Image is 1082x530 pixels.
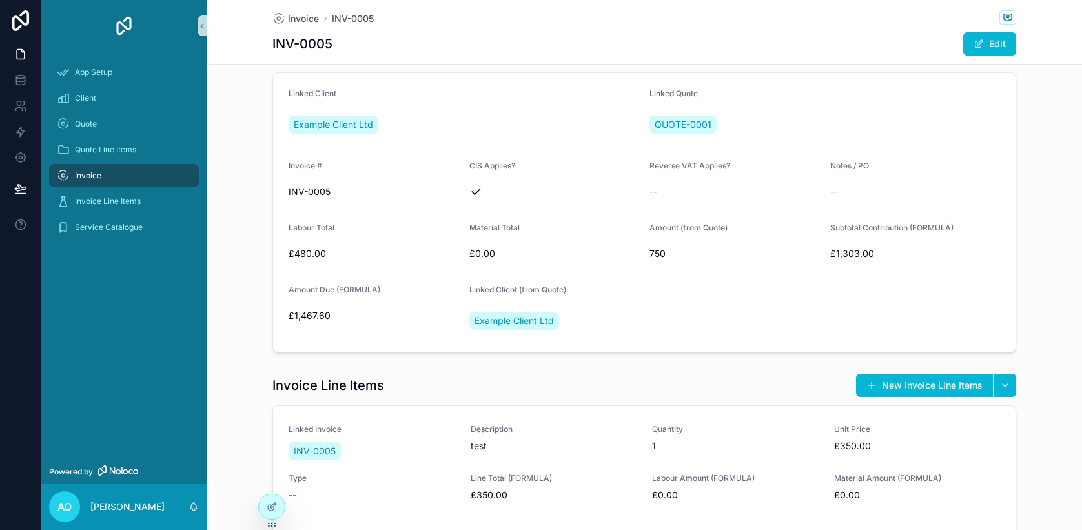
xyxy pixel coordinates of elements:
[272,376,384,394] h1: Invoice Line Items
[57,499,72,515] span: AO
[332,12,374,25] a: INV-0005
[75,170,101,181] span: Invoice
[75,222,143,232] span: Service Catalogue
[963,32,1016,56] button: Edit
[469,223,520,232] span: Material Total
[289,473,455,484] span: Type
[289,116,378,134] a: Example Client Ltd
[41,460,207,484] a: Powered by
[834,473,1001,484] span: Material Amount (FORMULA)
[830,161,869,170] span: Notes / PO
[49,112,199,136] a: Quote
[49,190,199,213] a: Invoice Line Items
[471,424,637,434] span: Description
[830,223,954,232] span: Subtotal Contribution (FORMULA)
[289,223,334,232] span: Labour Total
[294,445,336,458] span: INV-0005
[75,67,112,77] span: App Setup
[289,442,341,460] a: INV-0005
[469,247,640,260] span: £0.00
[289,88,336,98] span: Linked Client
[272,35,332,53] h1: INV-0005
[471,489,637,502] span: £350.00
[652,473,819,484] span: Labour Amount (FORMULA)
[289,309,459,322] span: £1,467.60
[114,15,134,36] img: App logo
[289,161,322,170] span: Invoice #
[49,216,199,239] a: Service Catalogue
[289,185,459,198] span: INV-0005
[471,440,637,453] span: test
[49,138,199,161] a: Quote Line Items
[655,118,711,131] span: QUOTE-0001
[273,406,1016,520] a: Linked InvoiceINV-0005DescriptiontestQuantity1Unit Price£350.00Type--Line Total (FORMULA)£350.00L...
[289,424,455,434] span: Linked Invoice
[834,424,1001,434] span: Unit Price
[294,118,373,131] span: Example Client Ltd
[75,93,96,103] span: Client
[649,116,717,134] a: QUOTE-0001
[90,500,165,513] p: [PERSON_NAME]
[649,223,728,232] span: Amount (from Quote)
[469,161,515,170] span: CIS Applies?
[471,473,637,484] span: Line Total (FORMULA)
[856,374,993,397] button: New Invoice Line Items
[49,467,93,477] span: Powered by
[469,285,566,294] span: Linked Client (from Quote)
[289,247,459,260] span: £480.00
[288,12,319,25] span: Invoice
[49,164,199,187] a: Invoice
[834,489,1001,502] span: £0.00
[830,185,838,198] span: --
[75,145,136,155] span: Quote Line Items
[649,88,698,98] span: Linked Quote
[652,489,819,502] span: £0.00
[475,314,554,327] span: Example Client Ltd
[649,247,820,260] span: 750
[272,12,319,25] a: Invoice
[830,247,1001,260] span: £1,303.00
[75,196,141,207] span: Invoice Line Items
[289,285,380,294] span: Amount Due (FORMULA)
[649,185,657,198] span: --
[75,119,97,129] span: Quote
[49,61,199,84] a: App Setup
[649,161,730,170] span: Reverse VAT Applies?
[41,52,207,256] div: scrollable content
[652,424,819,434] span: Quantity
[469,312,559,330] a: Example Client Ltd
[834,440,1001,453] span: £350.00
[652,440,819,453] span: 1
[49,87,199,110] a: Client
[289,489,296,502] span: --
